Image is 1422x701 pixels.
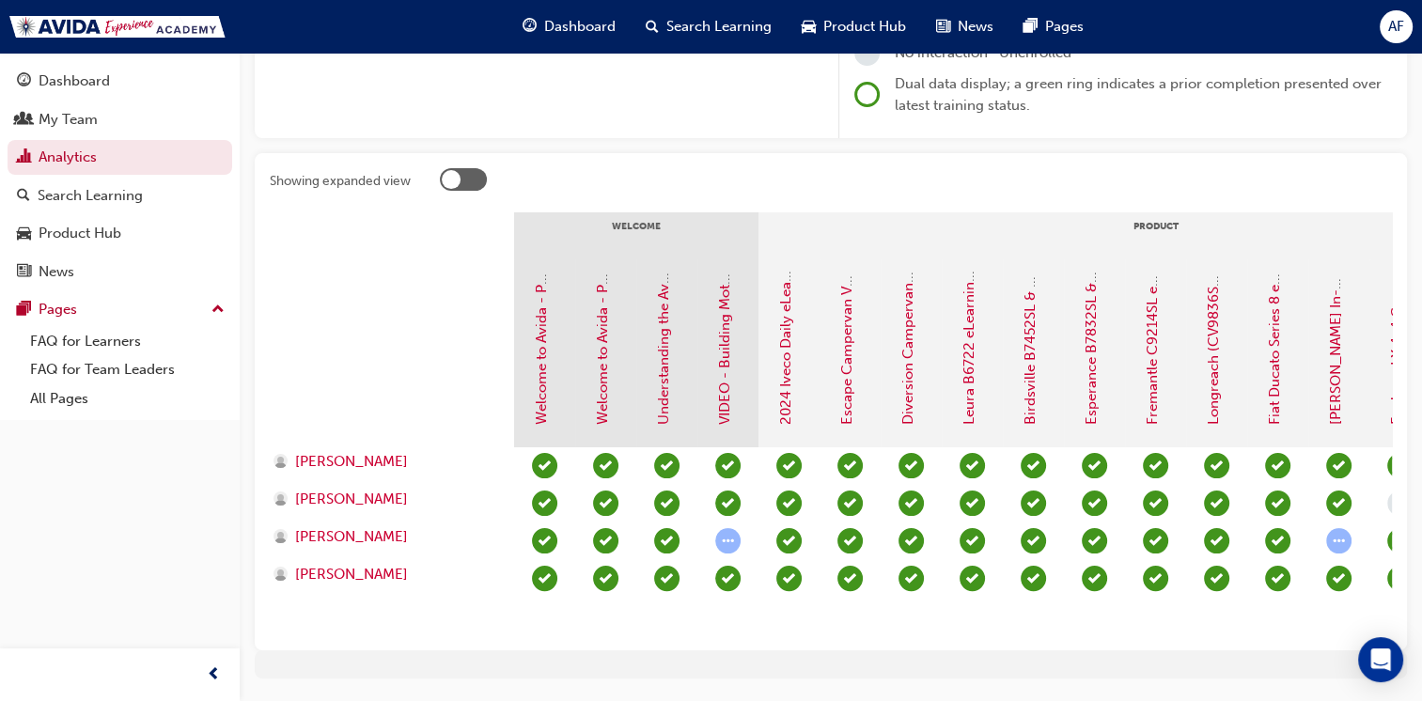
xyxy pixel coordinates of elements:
[17,112,31,129] span: people-icon
[1008,8,1099,46] a: pages-iconPages
[17,302,31,319] span: pages-icon
[715,528,741,553] span: learningRecordVerb_ATTEMPT-icon
[8,292,232,327] button: Pages
[1204,491,1229,516] span: learningRecordVerb_PASS-icon
[23,327,232,356] a: FAQ for Learners
[17,73,31,90] span: guage-icon
[533,117,550,425] a: Welcome to Avida - Part 1: Our Brand & History
[273,564,496,585] a: [PERSON_NAME]
[1387,453,1413,478] span: learningRecordVerb_PASS-icon
[17,226,31,242] span: car-icon
[776,566,802,591] span: learningRecordVerb_PASS-icon
[1144,177,1161,425] a: Fremantle C9214SL eLearning Module
[39,299,77,320] div: Pages
[958,16,993,38] span: News
[532,491,557,516] span: learningRecordVerb_PASS-icon
[960,528,985,553] span: learningRecordVerb_PASS-icon
[8,216,232,251] a: Product Hub
[1387,566,1413,591] span: learningRecordVerb_PASS-icon
[1387,491,1413,516] span: learningRecordVerb_NONE-icon
[1021,566,1046,591] span: learningRecordVerb_PASS-icon
[654,566,680,591] span: learningRecordVerb_PASS-icon
[715,566,741,591] span: learningRecordVerb_PASS-icon
[17,149,31,166] span: chart-icon
[1326,528,1352,553] span: learningRecordVerb_ATTEMPT-icon
[899,453,924,478] span: learningRecordVerb_PASS-icon
[936,15,950,39] span: news-icon
[39,109,98,131] div: My Team
[207,663,221,687] span: prev-icon
[1204,528,1229,553] span: learningRecordVerb_PASS-icon
[295,451,408,473] span: [PERSON_NAME]
[270,172,411,191] div: Showing expanded view
[8,255,232,289] a: News
[631,8,787,46] a: search-iconSearch Learning
[1082,528,1107,553] span: learningRecordVerb_PASS-icon
[1024,15,1038,39] span: pages-icon
[666,16,772,38] span: Search Learning
[593,566,618,591] span: learningRecordVerb_PASS-icon
[1082,566,1107,591] span: learningRecordVerb_PASS-icon
[295,489,408,510] span: [PERSON_NAME]
[1326,566,1352,591] span: learningRecordVerb_PASS-icon
[899,491,924,516] span: learningRecordVerb_PASS-icon
[899,528,924,553] span: learningRecordVerb_PASS-icon
[921,8,1008,46] a: news-iconNews
[802,15,816,39] span: car-icon
[654,528,680,553] span: learningRecordVerb_PASS-icon
[776,528,802,553] span: learningRecordVerb_PASS-icon
[38,185,143,207] div: Search Learning
[1143,566,1168,591] span: learningRecordVerb_PASS-icon
[715,491,741,516] span: learningRecordVerb_PASS-icon
[8,140,232,175] a: Analytics
[23,355,232,384] a: FAQ for Team Leaders
[593,528,618,553] span: learningRecordVerb_PASS-icon
[23,384,232,413] a: All Pages
[1021,453,1046,478] span: learningRecordVerb_PASS-icon
[211,298,225,322] span: up-icon
[1143,528,1168,553] span: learningRecordVerb_PASS-icon
[9,16,226,38] img: Trak
[1265,528,1290,553] span: learningRecordVerb_PASS-icon
[1143,491,1168,516] span: learningRecordVerb_PASS-icon
[960,453,985,478] span: learningRecordVerb_PASS-icon
[8,64,232,99] a: Dashboard
[1045,16,1084,38] span: Pages
[532,566,557,591] span: learningRecordVerb_PASS-icon
[715,453,741,478] span: learningRecordVerb_PASS-icon
[273,489,496,510] a: [PERSON_NAME]
[837,453,863,478] span: learningRecordVerb_PASS-icon
[776,453,802,478] span: learningRecordVerb_PASS-icon
[514,212,758,259] div: Welcome
[854,40,880,66] span: learningRecordVerb_NONE-icon
[8,102,232,137] a: My Team
[17,264,31,281] span: news-icon
[960,566,985,591] span: learningRecordVerb_PASS-icon
[1388,16,1404,38] span: AF
[508,8,631,46] a: guage-iconDashboard
[39,70,110,92] div: Dashboard
[532,453,557,478] span: learningRecordVerb_PASS-icon
[1204,566,1229,591] span: learningRecordVerb_PASS-icon
[654,491,680,516] span: learningRecordVerb_PASS-icon
[1021,528,1046,553] span: learningRecordVerb_PASS-icon
[532,528,557,553] span: learningRecordVerb_PASS-icon
[1265,566,1290,591] span: learningRecordVerb_PASS-icon
[1082,491,1107,516] span: learningRecordVerb_PASS-icon
[1326,491,1352,516] span: learningRecordVerb_PASS-icon
[646,15,659,39] span: search-icon
[1205,143,1222,425] a: Longreach (CV9836SL) - eLearning Module
[273,526,496,548] a: [PERSON_NAME]
[295,526,408,548] span: [PERSON_NAME]
[544,16,616,38] span: Dashboard
[1143,453,1168,478] span: learningRecordVerb_PASS-icon
[960,491,985,516] span: learningRecordVerb_PASS-icon
[655,157,672,425] a: Understanding the Avida Experience Hub
[39,261,74,283] div: News
[776,491,802,516] span: learningRecordVerb_PASS-icon
[1387,528,1413,553] span: learningRecordVerb_PASS-icon
[1266,175,1283,425] a: Fiat Ducato Series 8 eLearning Module
[1204,453,1229,478] span: learningRecordVerb_PASS-icon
